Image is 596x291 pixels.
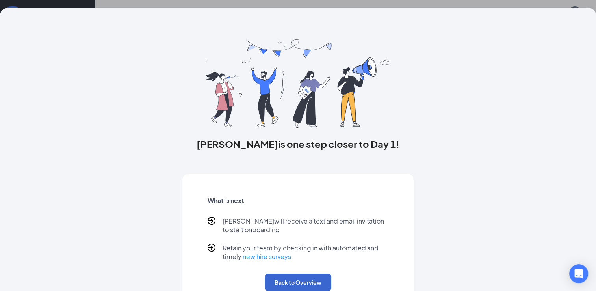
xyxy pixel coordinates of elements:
[182,137,414,151] h3: [PERSON_NAME] is one step closer to Day 1!
[206,39,390,128] img: you are all set
[223,217,388,234] p: [PERSON_NAME] will receive a text and email invitation to start onboarding
[265,274,331,291] button: Back to Overview
[223,244,388,261] p: Retain your team by checking in with automated and timely
[243,252,291,261] a: new hire surveys
[569,264,588,283] div: Open Intercom Messenger
[208,196,388,205] h5: What’s next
